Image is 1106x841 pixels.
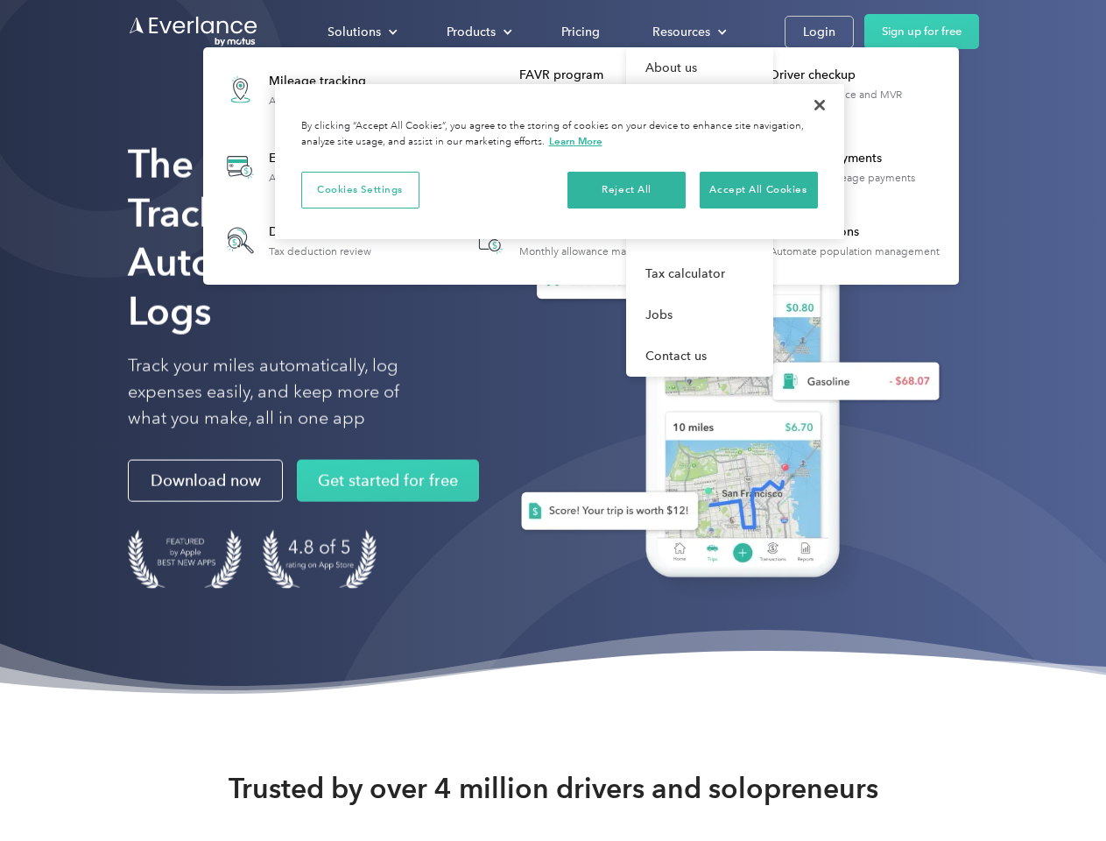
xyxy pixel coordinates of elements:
[770,67,949,84] div: Driver checkup
[212,212,380,269] a: Deduction finderTax deduction review
[493,166,954,604] img: Everlance, mileage tracker app, expense tracking app
[269,223,371,241] div: Deduction finder
[803,21,835,43] div: Login
[626,47,773,88] a: About us
[212,58,391,122] a: Mileage trackingAutomatic mileage logs
[301,119,818,150] div: By clicking “Accept All Cookies”, you agree to the storing of cookies on your device to enhance s...
[229,771,878,806] strong: Trusted by over 4 million drivers and solopreneurs
[269,150,395,167] div: Expense tracking
[626,336,773,377] a: Contact us
[561,21,600,43] div: Pricing
[275,84,844,239] div: Privacy
[626,294,773,336] a: Jobs
[128,530,242,589] img: Badge for Featured by Apple Best New Apps
[864,14,979,49] a: Sign up for free
[626,253,773,294] a: Tax calculator
[626,47,773,377] nav: Resources
[429,17,526,47] div: Products
[203,47,959,285] nav: Products
[447,21,496,43] div: Products
[713,58,950,122] a: Driver checkupLicense, insurance and MVR verification
[269,95,383,107] div: Automatic mileage logs
[567,172,686,208] button: Reject All
[310,17,412,47] div: Solutions
[700,172,818,208] button: Accept All Cookies
[275,84,844,239] div: Cookie banner
[652,21,710,43] div: Resources
[128,460,283,502] a: Download now
[549,135,602,147] a: More information about your privacy, opens in a new tab
[269,73,383,90] div: Mileage tracking
[519,67,699,84] div: FAVR program
[635,17,741,47] div: Resources
[770,245,940,258] div: Automate population management
[128,353,440,432] p: Track your miles automatically, log expenses easily, and keep more of what you make, all in one app
[301,172,419,208] button: Cookies Settings
[128,15,259,48] a: Go to homepage
[269,245,371,258] div: Tax deduction review
[269,172,395,184] div: Automatic transaction logs
[713,212,948,269] a: HR IntegrationsAutomate population management
[462,58,700,122] a: FAVR programFixed & Variable Rate reimbursement design & management
[297,460,479,502] a: Get started for free
[263,530,377,589] img: 4.9 out of 5 stars on the app store
[462,212,685,269] a: Accountable planMonthly allowance management
[544,17,617,47] a: Pricing
[519,245,676,258] div: Monthly allowance management
[212,135,404,199] a: Expense trackingAutomatic transaction logs
[800,86,839,124] button: Close
[770,88,949,113] div: License, insurance and MVR verification
[770,223,940,241] div: HR Integrations
[328,21,381,43] div: Solutions
[785,16,854,48] a: Login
